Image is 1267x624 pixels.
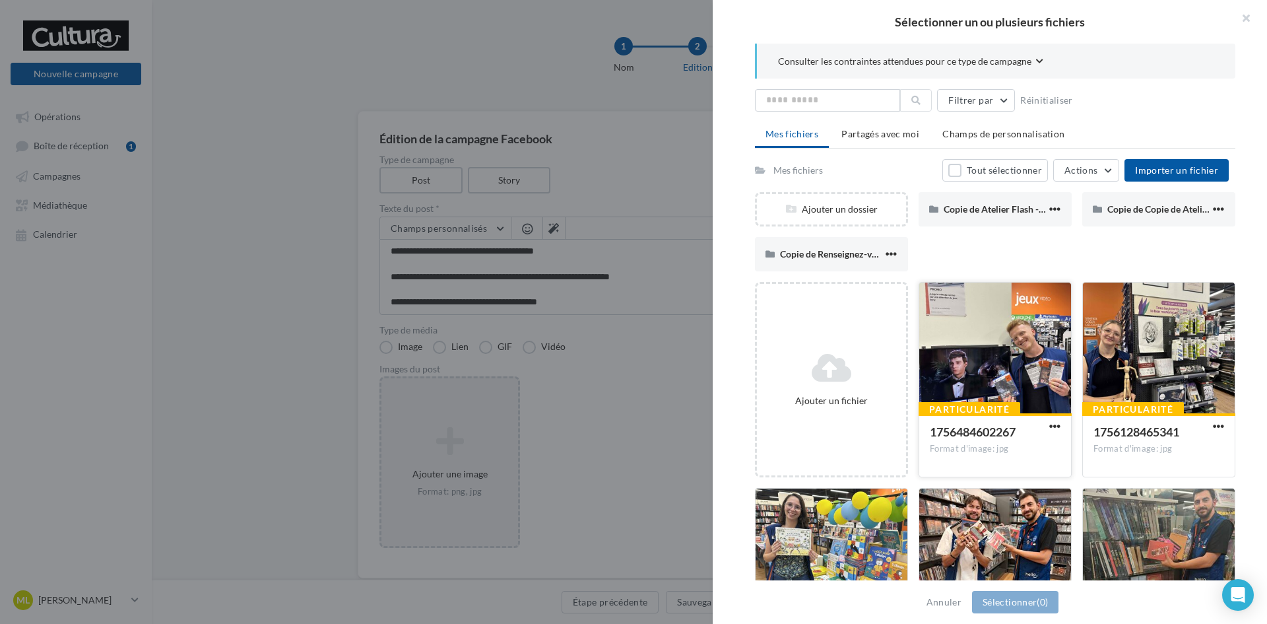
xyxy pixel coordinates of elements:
button: Filtrer par [937,89,1015,112]
button: Réinitialiser [1015,92,1078,108]
button: Actions [1053,159,1119,182]
span: Partagés avec moi [841,128,919,139]
div: Format d'image: jpg [1093,443,1224,455]
span: Consulter les contraintes attendues pour ce type de campagne [778,55,1031,68]
button: Sélectionner(0) [972,591,1058,613]
span: Copie de Renseignez-vous auprès de nos conseillers. [780,248,992,260]
span: Actions [1064,164,1097,176]
span: Importer un fichier [1135,164,1218,176]
div: Format d'image: jpg [930,443,1060,455]
span: Mes fichiers [765,128,818,139]
h2: Sélectionner un ou plusieurs fichiers [734,16,1246,28]
button: Consulter les contraintes attendues pour ce type de campagne [778,54,1043,71]
button: Importer un fichier [1124,159,1229,182]
span: Copie de Atelier Flash - 30 min [944,203,1069,215]
div: Mes fichiers [773,164,823,177]
button: Tout sélectionner [942,159,1048,182]
span: 1756128465341 [1093,425,1179,439]
span: Champs de personnalisation [942,128,1064,139]
div: Particularité [1082,402,1184,417]
div: Open Intercom Messenger [1222,579,1254,611]
div: Particularité [919,402,1020,417]
span: 1756484602267 [930,425,1016,439]
span: (0) [1037,596,1048,607]
div: Ajouter un dossier [757,203,906,216]
div: Ajouter un fichier [762,394,901,407]
button: Annuler [921,594,967,610]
